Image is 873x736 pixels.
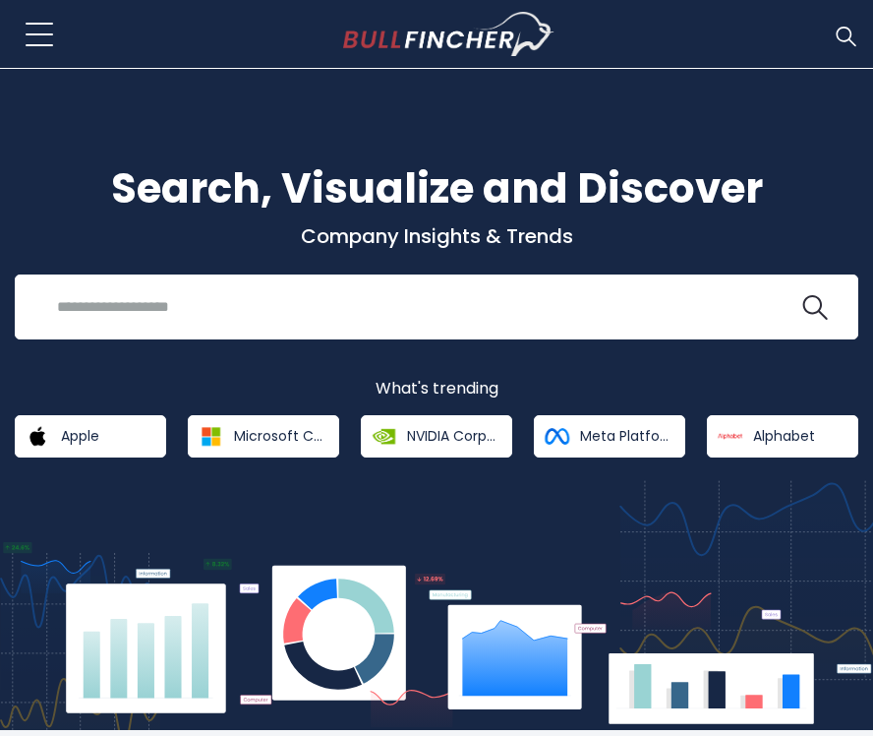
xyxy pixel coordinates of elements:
[61,427,99,445] span: Apple
[802,295,828,321] img: search icon
[343,12,554,57] img: bullfincher logo
[188,415,339,458] a: Microsoft Corporation
[580,427,671,445] span: Meta Platforms
[753,427,815,445] span: Alphabet
[707,415,858,458] a: Alphabet
[15,379,858,399] p: What's trending
[407,427,498,445] span: NVIDIA Corporation
[534,415,685,458] a: Meta Platforms
[234,427,325,445] span: Microsoft Corporation
[343,12,554,57] a: Go to homepage
[361,415,512,458] a: NVIDIA Corporation
[15,415,166,458] a: Apple
[15,223,858,249] p: Company Insights & Trends
[15,157,858,219] h1: Search, Visualize and Discover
